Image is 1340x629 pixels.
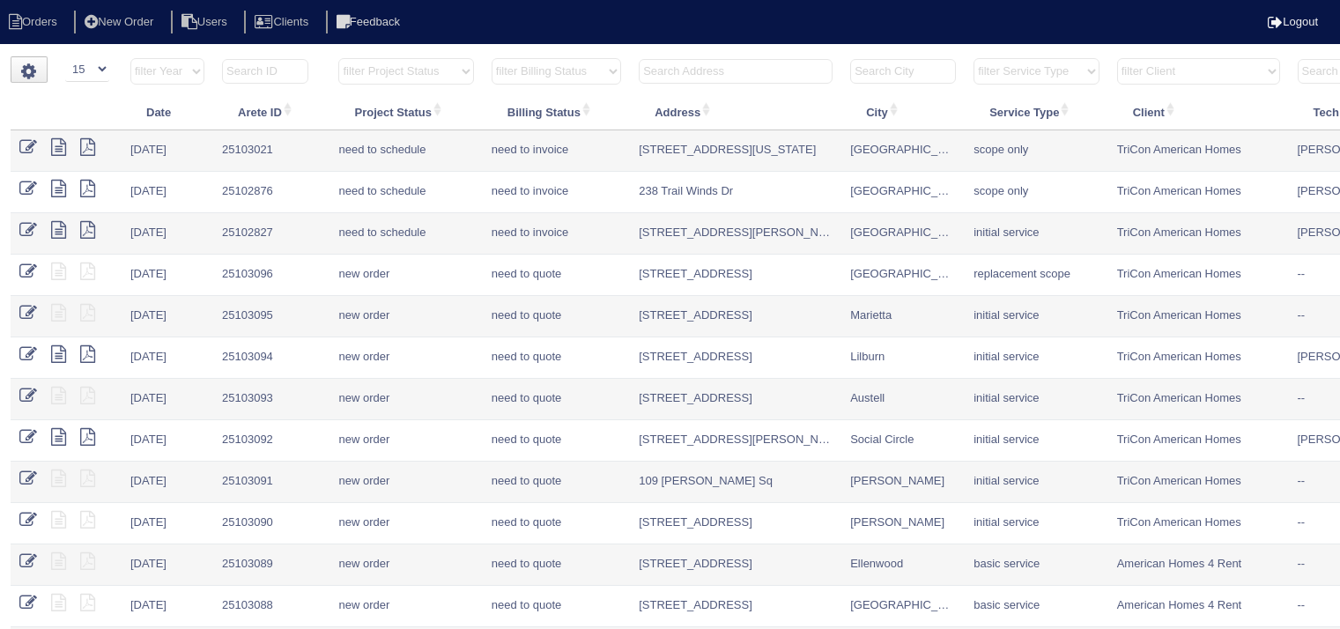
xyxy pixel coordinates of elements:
[630,462,841,503] td: 109 [PERSON_NAME] Sq
[171,15,241,28] a: Users
[329,462,482,503] td: new order
[841,586,965,627] td: [GEOGRAPHIC_DATA]
[122,255,213,296] td: [DATE]
[122,379,213,420] td: [DATE]
[329,172,482,213] td: need to schedule
[483,586,630,627] td: need to quote
[329,255,482,296] td: new order
[1108,420,1289,462] td: TriCon American Homes
[122,420,213,462] td: [DATE]
[244,15,322,28] a: Clients
[965,337,1107,379] td: initial service
[329,544,482,586] td: new order
[1108,337,1289,379] td: TriCon American Homes
[630,586,841,627] td: [STREET_ADDRESS]
[639,59,833,84] input: Search Address
[171,11,241,34] li: Users
[483,213,630,255] td: need to invoice
[841,296,965,337] td: Marietta
[1108,93,1289,130] th: Client: activate to sort column ascending
[122,544,213,586] td: [DATE]
[483,172,630,213] td: need to invoice
[213,172,329,213] td: 25102876
[965,172,1107,213] td: scope only
[122,130,213,172] td: [DATE]
[850,59,956,84] input: Search City
[222,59,308,84] input: Search ID
[213,544,329,586] td: 25103089
[965,462,1107,503] td: initial service
[329,93,482,130] th: Project Status: activate to sort column ascending
[630,420,841,462] td: [STREET_ADDRESS][PERSON_NAME]
[630,255,841,296] td: [STREET_ADDRESS]
[122,93,213,130] th: Date
[965,130,1107,172] td: scope only
[630,172,841,213] td: 238 Trail Winds Dr
[1108,544,1289,586] td: American Homes 4 Rent
[326,11,414,34] li: Feedback
[329,337,482,379] td: new order
[841,93,965,130] th: City: activate to sort column ascending
[841,255,965,296] td: [GEOGRAPHIC_DATA]
[483,420,630,462] td: need to quote
[329,586,482,627] td: new order
[122,462,213,503] td: [DATE]
[841,337,965,379] td: Lilburn
[1108,462,1289,503] td: TriCon American Homes
[1108,213,1289,255] td: TriCon American Homes
[483,503,630,544] td: need to quote
[122,503,213,544] td: [DATE]
[483,93,630,130] th: Billing Status: activate to sort column ascending
[213,379,329,420] td: 25103093
[483,255,630,296] td: need to quote
[74,15,167,28] a: New Order
[213,337,329,379] td: 25103094
[965,255,1107,296] td: replacement scope
[1108,379,1289,420] td: TriCon American Homes
[630,130,841,172] td: [STREET_ADDRESS][US_STATE]
[630,93,841,130] th: Address: activate to sort column ascending
[122,586,213,627] td: [DATE]
[965,379,1107,420] td: initial service
[483,296,630,337] td: need to quote
[1108,296,1289,337] td: TriCon American Homes
[841,420,965,462] td: Social Circle
[841,213,965,255] td: [GEOGRAPHIC_DATA]
[630,296,841,337] td: [STREET_ADDRESS]
[329,503,482,544] td: new order
[965,213,1107,255] td: initial service
[483,379,630,420] td: need to quote
[1108,503,1289,544] td: TriCon American Homes
[1108,586,1289,627] td: American Homes 4 Rent
[213,503,329,544] td: 25103090
[965,503,1107,544] td: initial service
[122,296,213,337] td: [DATE]
[329,296,482,337] td: new order
[213,130,329,172] td: 25103021
[213,462,329,503] td: 25103091
[630,503,841,544] td: [STREET_ADDRESS]
[1268,15,1318,28] a: Logout
[841,130,965,172] td: [GEOGRAPHIC_DATA]
[630,213,841,255] td: [STREET_ADDRESS][PERSON_NAME]
[965,420,1107,462] td: initial service
[213,93,329,130] th: Arete ID: activate to sort column ascending
[630,379,841,420] td: [STREET_ADDRESS]
[965,296,1107,337] td: initial service
[841,544,965,586] td: Ellenwood
[483,337,630,379] td: need to quote
[630,337,841,379] td: [STREET_ADDRESS]
[329,130,482,172] td: need to schedule
[841,462,965,503] td: [PERSON_NAME]
[122,172,213,213] td: [DATE]
[329,213,482,255] td: need to schedule
[630,544,841,586] td: [STREET_ADDRESS]
[74,11,167,34] li: New Order
[213,296,329,337] td: 25103095
[1108,255,1289,296] td: TriCon American Homes
[213,586,329,627] td: 25103088
[329,379,482,420] td: new order
[244,11,322,34] li: Clients
[483,462,630,503] td: need to quote
[1108,130,1289,172] td: TriCon American Homes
